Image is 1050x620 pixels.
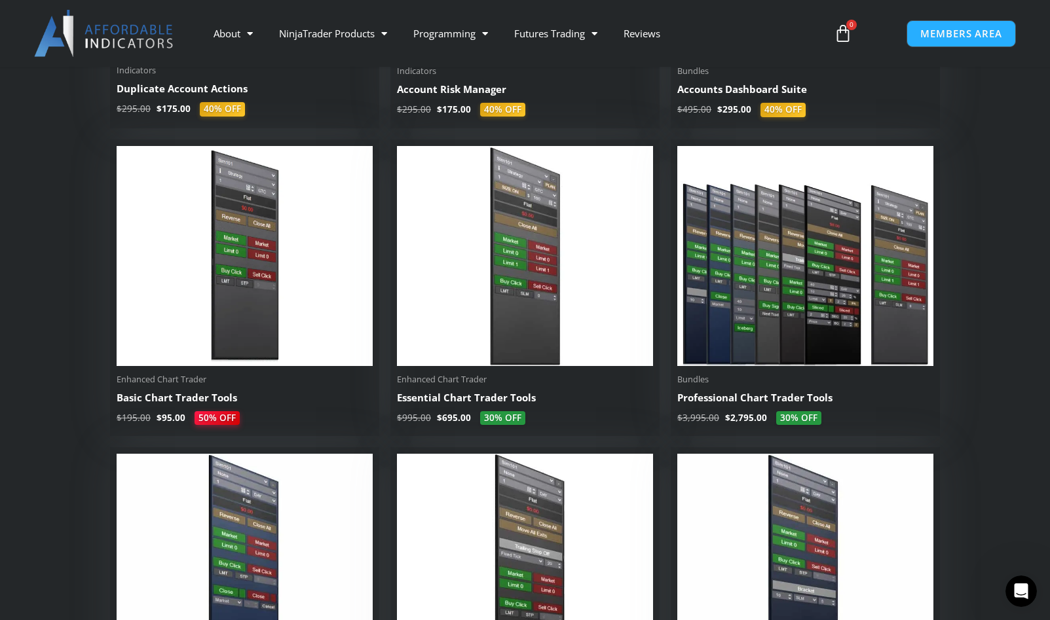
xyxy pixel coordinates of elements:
img: LogoAI | Affordable Indicators – NinjaTrader [34,10,175,57]
span: $ [117,412,122,424]
span: Indicators [397,65,653,77]
h2: Basic Chart Trader Tools [117,391,373,405]
span: $ [717,103,722,115]
span: MEMBERS AREA [920,29,1002,39]
span: Indicators [117,65,373,76]
h2: Duplicate Account Actions [117,82,373,96]
span: $ [437,103,442,115]
span: $ [397,412,402,424]
span: $ [437,412,442,424]
span: $ [677,412,683,424]
bdi: 495.00 [677,103,711,115]
bdi: 95.00 [157,412,185,424]
a: Basic Chart Trader Tools [117,391,373,411]
img: ProfessionalToolsBundlePage [677,146,933,366]
a: Duplicate Account Actions [117,82,373,102]
a: Essential Chart Trader Tools [397,391,653,411]
bdi: 3,995.00 [677,412,719,424]
span: 40% OFF [200,102,245,117]
bdi: 2,795.00 [725,412,767,424]
span: Enhanced Chart Trader [397,374,653,385]
bdi: 195.00 [117,412,151,424]
a: Reviews [610,18,673,48]
h2: Essential Chart Trader Tools [397,391,653,405]
h2: Professional Chart Trader Tools [677,391,933,405]
bdi: 295.00 [397,103,431,115]
span: $ [677,103,683,115]
span: 30% OFF [480,411,525,426]
a: Professional Chart Trader Tools [677,391,933,411]
img: BasicTools [117,146,373,366]
span: $ [157,103,162,115]
a: About [200,18,266,48]
span: $ [117,103,122,115]
span: 0 [846,20,857,30]
span: Enhanced Chart Trader [117,374,373,385]
bdi: 995.00 [397,412,431,424]
span: 30% OFF [776,411,821,426]
a: 0 [814,14,872,52]
a: Account Risk Manager [397,82,653,103]
a: Accounts Dashboard Suite [677,82,933,103]
h2: Accounts Dashboard Suite [677,82,933,96]
span: $ [725,412,730,424]
iframe: Intercom live chat [1005,575,1037,607]
bdi: 175.00 [157,103,191,115]
bdi: 175.00 [437,103,471,115]
a: MEMBERS AREA [907,20,1016,47]
span: 50% OFF [193,410,241,426]
nav: Menu [200,18,819,48]
bdi: 695.00 [437,412,471,424]
span: Bundles [677,374,933,385]
h2: Account Risk Manager [397,82,653,96]
a: NinjaTrader Products [266,18,400,48]
span: Bundles [677,65,933,77]
span: $ [397,103,402,115]
bdi: 295.00 [117,103,151,115]
span: 40% OFF [760,103,806,117]
a: Programming [400,18,501,48]
img: Essential Chart Trader Tools [397,146,653,366]
bdi: 295.00 [717,103,751,115]
span: $ [157,412,162,424]
span: 40% OFF [480,103,525,117]
a: Futures Trading [501,18,610,48]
